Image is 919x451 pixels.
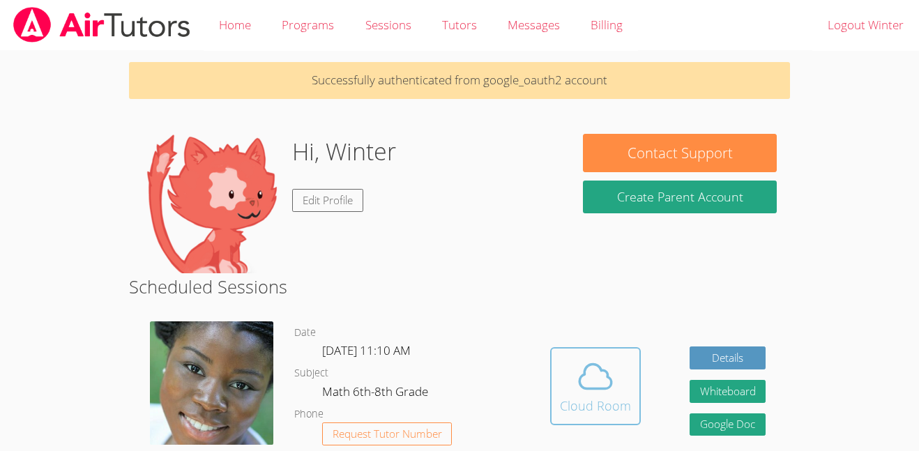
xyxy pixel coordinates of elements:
[583,181,777,213] button: Create Parent Account
[690,380,766,403] button: Whiteboard
[560,396,631,415] div: Cloud Room
[690,346,766,369] a: Details
[690,413,766,436] a: Google Doc
[333,429,442,439] span: Request Tutor Number
[322,342,411,358] span: [DATE] 11:10 AM
[12,7,192,43] img: airtutors_banner-c4298cdbf04f3fff15de1276eac7730deb9818008684d7c2e4769d2f7ddbe033.png
[292,134,396,169] h1: Hi, Winter
[129,62,791,99] p: Successfully authenticated from google_oauth2 account
[322,382,431,406] dd: Math 6th-8th Grade
[294,324,316,342] dt: Date
[294,365,328,382] dt: Subject
[583,134,777,172] button: Contact Support
[508,17,560,33] span: Messages
[292,189,363,212] a: Edit Profile
[294,406,324,423] dt: Phone
[142,134,281,273] img: default.png
[322,422,453,445] button: Request Tutor Number
[550,347,641,425] button: Cloud Room
[129,273,791,300] h2: Scheduled Sessions
[150,321,273,445] img: 1000004422.jpg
